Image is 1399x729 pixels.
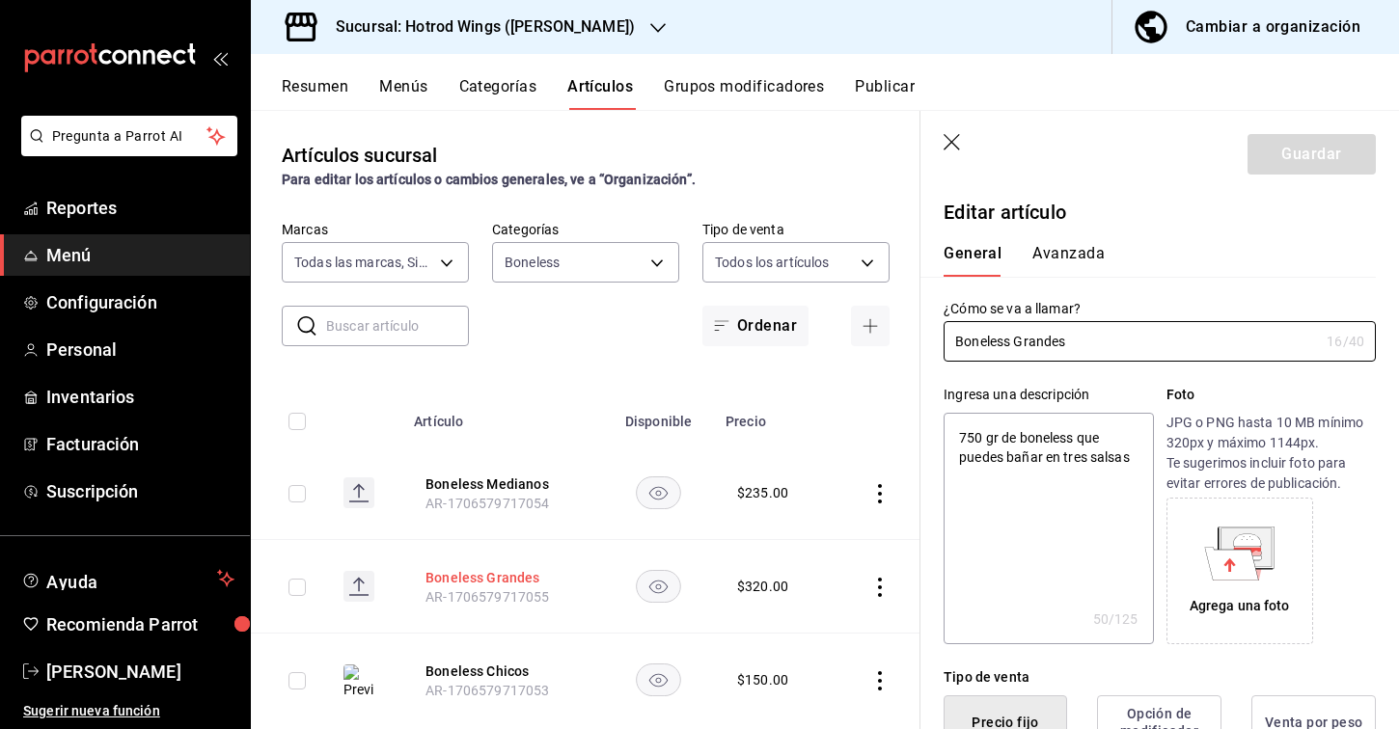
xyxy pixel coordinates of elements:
[1327,332,1364,351] div: 16 /40
[459,77,537,110] button: Categorías
[379,77,427,110] button: Menús
[1093,609,1138,629] div: 50 /125
[1190,596,1290,616] div: Agrega una foto
[343,664,374,699] img: Preview
[46,567,209,590] span: Ayuda
[1166,413,1376,494] p: JPG o PNG hasta 10 MB mínimo 320px y máximo 1144px. Te sugerimos incluir foto para evitar errores...
[46,611,234,637] span: Recomienda Parrot
[944,244,1353,277] div: navigation tabs
[737,577,788,596] div: $ 320.00
[294,253,433,272] span: Todas las marcas, Sin marca
[46,384,234,410] span: Inventarios
[870,671,890,690] button: actions
[425,661,580,681] button: edit-product-location
[21,116,237,156] button: Pregunta a Parrot AI
[46,431,234,457] span: Facturación
[425,496,549,511] span: AR-1706579717054
[282,223,469,236] label: Marcas
[567,77,633,110] button: Artículos
[23,701,234,721] span: Sugerir nueva función
[52,126,207,147] span: Pregunta a Parrot AI
[425,568,580,587] button: edit-product-location
[46,478,234,504] span: Suscripción
[282,141,437,170] div: Artículos sucursal
[425,683,549,698] span: AR-1706579717053
[1171,502,1308,639] div: Agrega una foto
[702,306,809,346] button: Ordenar
[492,223,679,236] label: Categorías
[505,253,560,272] span: Boneless
[212,50,228,66] button: open_drawer_menu
[402,385,603,446] th: Artículo
[326,307,469,345] input: Buscar artículo
[282,172,696,187] strong: Para editar los artículos o cambios generales, ve a “Organización”.
[636,663,681,696] button: availability-product
[1032,244,1105,277] button: Avanzada
[855,77,915,110] button: Publicar
[1186,13,1360,40] div: Cambiar a organización
[870,484,890,503] button: actions
[46,289,234,315] span: Configuración
[46,195,234,221] span: Reportes
[944,244,1001,277] button: General
[636,570,681,603] button: availability-product
[715,253,830,272] span: Todos los artículos
[46,242,234,268] span: Menú
[714,385,832,446] th: Precio
[282,77,1399,110] div: navigation tabs
[737,670,788,689] div: $ 150.00
[944,302,1376,315] label: ¿Cómo se va a llamar?
[944,667,1376,688] div: Tipo de venta
[14,140,237,160] a: Pregunta a Parrot AI
[737,483,788,502] div: $ 235.00
[282,77,348,110] button: Resumen
[46,659,234,685] span: [PERSON_NAME]
[636,476,681,509] button: availability-product
[944,385,1153,405] div: Ingresa una descripción
[603,385,714,446] th: Disponible
[320,15,635,39] h3: Sucursal: Hotrod Wings ([PERSON_NAME])
[664,77,824,110] button: Grupos modificadores
[1166,385,1376,405] p: Foto
[870,578,890,597] button: actions
[944,198,1376,227] p: Editar artículo
[46,337,234,363] span: Personal
[425,474,580,494] button: edit-product-location
[425,589,549,605] span: AR-1706579717055
[702,223,890,236] label: Tipo de venta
